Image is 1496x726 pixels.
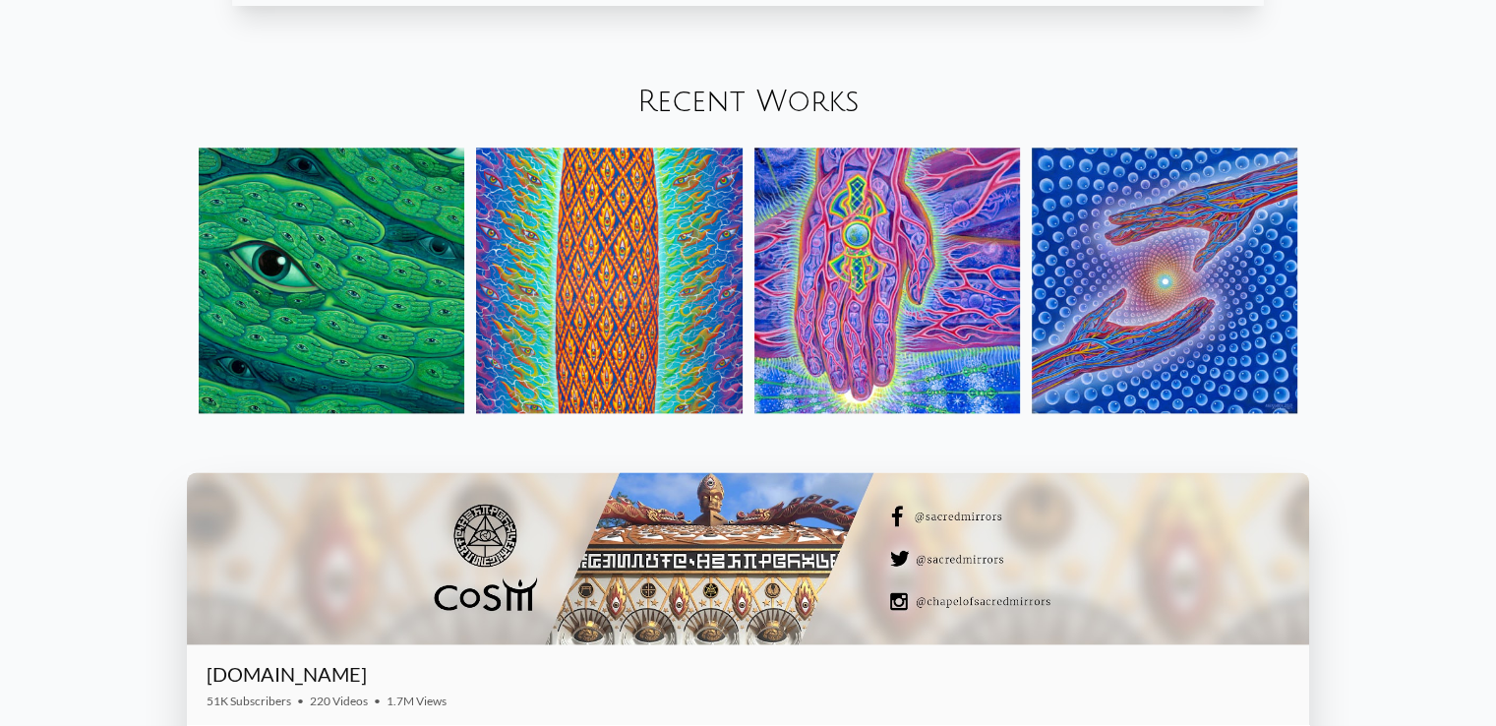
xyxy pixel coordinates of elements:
[310,694,368,708] span: 220 Videos
[374,694,381,708] span: •
[207,662,367,686] a: [DOMAIN_NAME]
[387,694,447,708] span: 1.7M Views
[637,86,860,118] a: Recent Works
[297,694,304,708] span: •
[207,694,291,708] span: 51K Subscribers
[1170,670,1289,694] iframe: Subscribe to CoSM.TV on YouTube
